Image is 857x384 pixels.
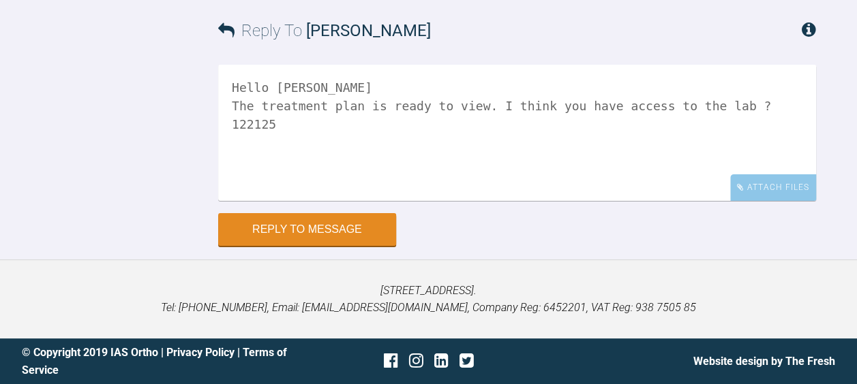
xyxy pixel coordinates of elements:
span: [PERSON_NAME] [306,21,431,40]
a: Terms of Service [22,346,287,377]
div: © Copyright 2019 IAS Ortho | | [22,344,293,379]
button: Reply to Message [218,213,396,246]
a: Privacy Policy [166,346,235,359]
textarea: Hello [PERSON_NAME] The treatment plan is ready to view. I think you have access to the lab ? 122125 [218,65,816,201]
div: Attach Files [730,174,816,201]
h3: Reply To [218,18,431,44]
a: Website design by The Fresh [693,355,835,368]
p: [STREET_ADDRESS]. Tel: [PHONE_NUMBER], Email: [EMAIL_ADDRESS][DOMAIN_NAME], Company Reg: 6452201,... [22,282,835,317]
